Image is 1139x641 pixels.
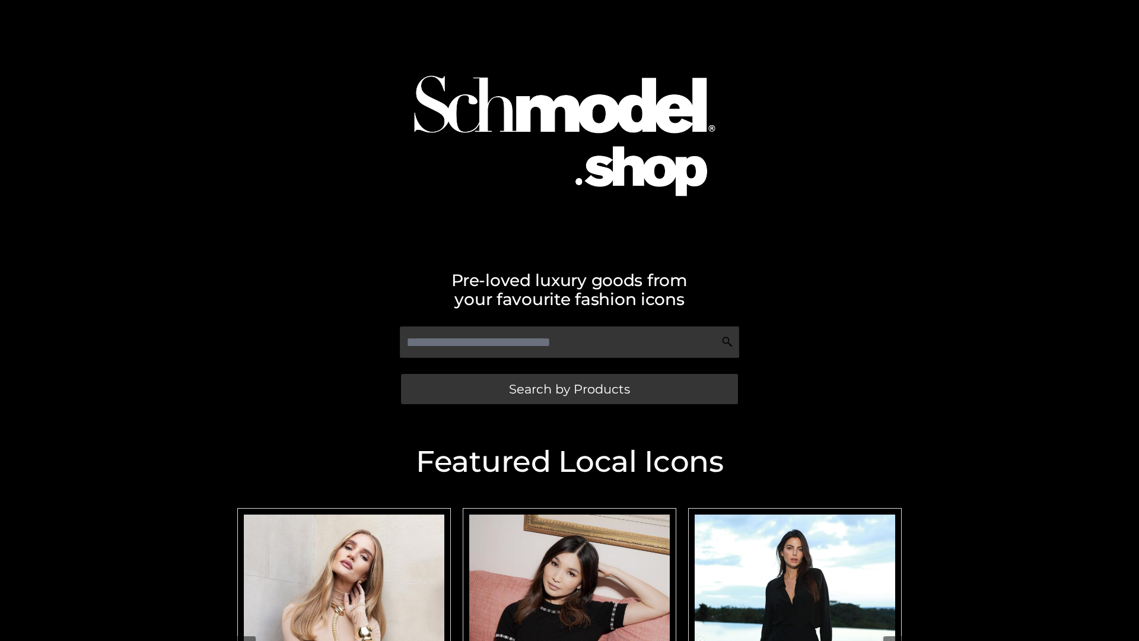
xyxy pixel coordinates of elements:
span: Search by Products [509,383,630,395]
a: Search by Products [401,374,738,404]
h2: Featured Local Icons​ [231,447,908,477]
img: Search Icon [721,336,733,348]
h2: Pre-loved luxury goods from your favourite fashion icons [231,271,908,309]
